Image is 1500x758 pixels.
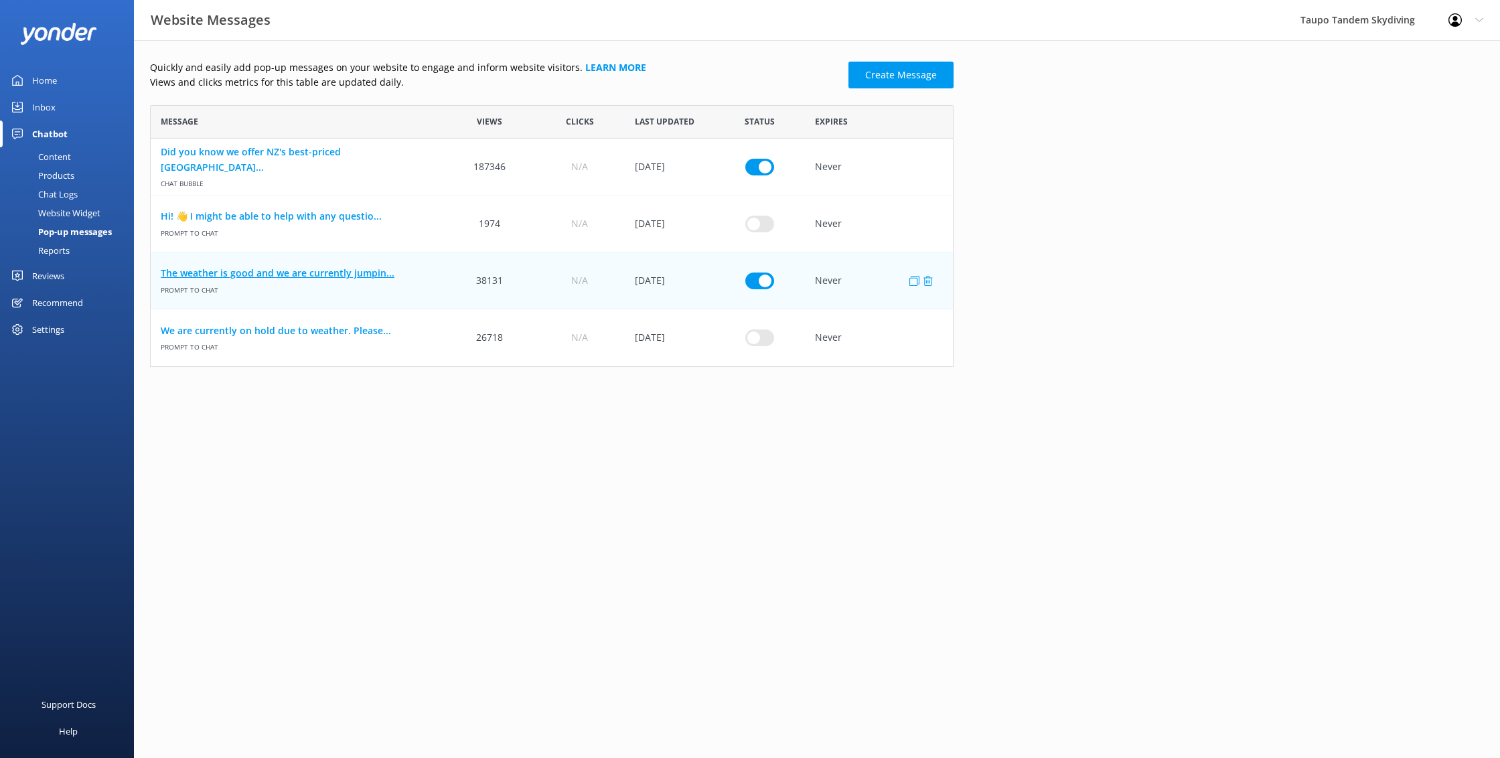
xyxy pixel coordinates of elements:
[805,196,953,252] div: Never
[161,338,435,352] span: Prompt to Chat
[445,309,534,366] div: 26718
[8,185,78,204] div: Chat Logs
[445,139,534,196] div: 187346
[161,281,435,295] span: Prompt to Chat
[625,196,715,252] div: 07 May 2025
[8,147,71,166] div: Content
[445,252,534,309] div: 38131
[8,241,70,260] div: Reports
[477,115,502,128] span: Views
[571,273,588,288] span: N/A
[8,185,134,204] a: Chat Logs
[150,196,954,252] div: row
[32,94,56,121] div: Inbox
[805,139,953,196] div: Never
[571,330,588,345] span: N/A
[625,252,715,309] div: 19 Sep 2025
[848,62,954,88] a: Create Message
[32,316,64,343] div: Settings
[150,139,954,366] div: grid
[8,147,134,166] a: Content
[32,289,83,316] div: Recommend
[571,216,588,231] span: N/A
[8,222,134,241] a: Pop-up messages
[625,309,715,366] div: 19 Sep 2025
[805,252,953,309] div: Never
[8,166,134,185] a: Products
[150,309,954,366] div: row
[161,224,435,238] span: Prompt to Chat
[8,241,134,260] a: Reports
[151,9,271,31] h3: Website Messages
[150,139,954,196] div: row
[150,75,840,90] p: Views and clicks metrics for this table are updated daily.
[161,145,435,175] a: Did you know we offer NZ's best-priced [GEOGRAPHIC_DATA]...
[805,309,953,366] div: Never
[32,67,57,94] div: Home
[8,166,74,185] div: Products
[42,691,96,718] div: Support Docs
[161,175,435,189] span: Chat bubble
[20,23,97,45] img: yonder-white-logo.png
[745,115,775,128] span: Status
[161,209,435,224] a: Hi! 👋 I might be able to help with any questio...
[161,266,435,281] a: The weather is good and we are currently jumpin...
[32,262,64,289] div: Reviews
[8,204,100,222] div: Website Widget
[635,115,694,128] span: Last updated
[585,61,646,74] a: Learn more
[150,60,840,75] p: Quickly and easily add pop-up messages on your website to engage and inform website visitors.
[625,139,715,196] div: 30 Jan 2025
[815,115,848,128] span: Expires
[161,323,435,338] a: We are currently on hold due to weather. Please...
[566,115,594,128] span: Clicks
[445,196,534,252] div: 1974
[32,121,68,147] div: Chatbot
[8,204,134,222] a: Website Widget
[571,159,588,174] span: N/A
[59,718,78,745] div: Help
[8,222,112,241] div: Pop-up messages
[150,252,954,309] div: row
[161,115,198,128] span: Message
